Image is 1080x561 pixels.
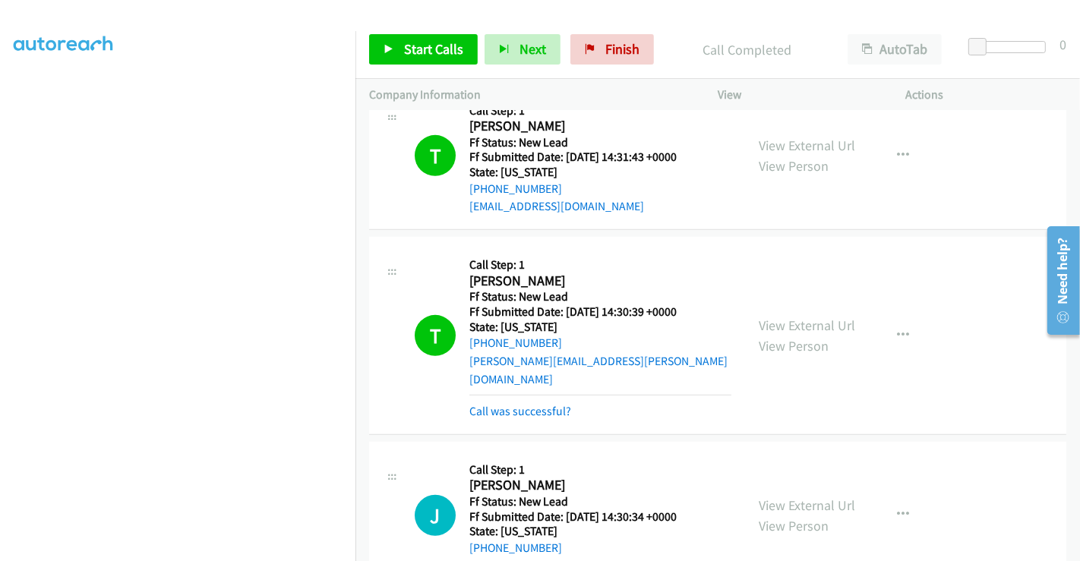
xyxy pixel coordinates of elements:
h5: Ff Status: New Lead [469,289,731,304]
a: [PHONE_NUMBER] [469,541,562,555]
a: [PERSON_NAME][EMAIL_ADDRESS][PERSON_NAME][DOMAIN_NAME] [469,354,728,386]
h5: Ff Status: New Lead [469,135,677,150]
iframe: Resource Center [1037,220,1080,341]
h1: J [415,495,456,536]
h1: T [415,315,456,356]
a: [PHONE_NUMBER] [469,336,562,350]
a: View Person [759,157,829,175]
a: Call was successful? [469,404,571,418]
h5: Call Step: 1 [469,103,677,118]
h5: State: [US_STATE] [469,165,677,180]
div: 0 [1059,34,1066,55]
h2: [PERSON_NAME] [469,477,677,494]
a: View External Url [759,137,855,154]
span: Next [519,40,546,58]
a: View Person [759,337,829,355]
span: Finish [605,40,639,58]
p: View [718,86,879,104]
div: Delay between calls (in seconds) [976,41,1046,53]
h2: [PERSON_NAME] [469,118,677,135]
h1: T [415,135,456,176]
h5: Ff Status: New Lead [469,494,677,509]
h2: [PERSON_NAME] [469,273,731,290]
a: View External Url [759,496,855,514]
span: Start Calls [404,40,463,58]
a: View External Url [759,317,855,334]
p: Call Completed [674,39,820,60]
p: Actions [906,86,1067,104]
h5: Ff Submitted Date: [DATE] 14:30:34 +0000 [469,509,677,525]
p: Company Information [369,86,690,104]
button: Next [485,34,561,65]
a: Start Calls [369,34,478,65]
a: [EMAIL_ADDRESS][DOMAIN_NAME] [469,199,644,213]
button: AutoTab [848,34,942,65]
h5: State: [US_STATE] [469,524,677,539]
a: View Person [759,517,829,534]
div: The call is yet to be attempted [415,495,456,536]
h5: Ff Submitted Date: [DATE] 14:31:43 +0000 [469,150,677,165]
a: [PHONE_NUMBER] [469,181,562,196]
a: Finish [570,34,654,65]
h5: State: [US_STATE] [469,320,731,335]
h5: Ff Submitted Date: [DATE] 14:30:39 +0000 [469,304,731,320]
h5: Call Step: 1 [469,257,731,273]
h5: Call Step: 1 [469,462,677,477]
